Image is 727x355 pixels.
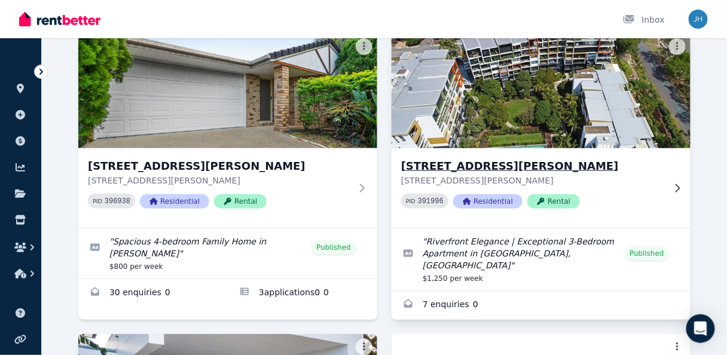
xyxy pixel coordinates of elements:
[623,14,665,26] div: Inbox
[19,10,100,28] img: RentBetter
[392,291,691,320] a: Enquiries for 204/10 Pidgeon Cl, West End
[527,194,580,209] span: Rental
[384,30,698,151] img: 204/10 Pidgeon Cl, West End
[88,175,351,186] p: [STREET_ADDRESS][PERSON_NAME]
[228,279,377,308] a: Applications for 25 Springfield Cres, Parkinson
[78,279,228,308] a: Enquiries for 25 Springfield Cres, Parkinson
[88,158,351,175] h3: [STREET_ADDRESS][PERSON_NAME]
[10,66,47,74] span: ORGANISE
[93,198,102,204] small: PID
[392,228,691,290] a: Edit listing: Riverfront Elegance | Exceptional 3-Bedroom Apartment in Koko Complex, West End
[78,33,377,148] img: 25 Springfield Cres, Parkinson
[140,194,209,209] span: Residential
[401,158,664,175] h3: [STREET_ADDRESS][PERSON_NAME]
[453,194,523,209] span: Residential
[356,38,372,55] button: More options
[406,198,416,204] small: PID
[392,33,691,228] a: 204/10 Pidgeon Cl, West End[STREET_ADDRESS][PERSON_NAME][STREET_ADDRESS][PERSON_NAME]PID 391996Re...
[78,228,377,279] a: Edit listing: Spacious 4-bedroom Family Home in Parkinson
[689,10,708,29] img: Serenity Stays Management Pty Ltd
[669,38,686,55] button: More options
[214,194,267,209] span: Rental
[105,197,130,206] code: 396938
[686,314,715,343] div: Open Intercom Messenger
[78,33,377,228] a: 25 Springfield Cres, Parkinson[STREET_ADDRESS][PERSON_NAME][STREET_ADDRESS][PERSON_NAME]PID 39693...
[418,197,444,206] code: 391996
[401,175,664,186] p: [STREET_ADDRESS][PERSON_NAME]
